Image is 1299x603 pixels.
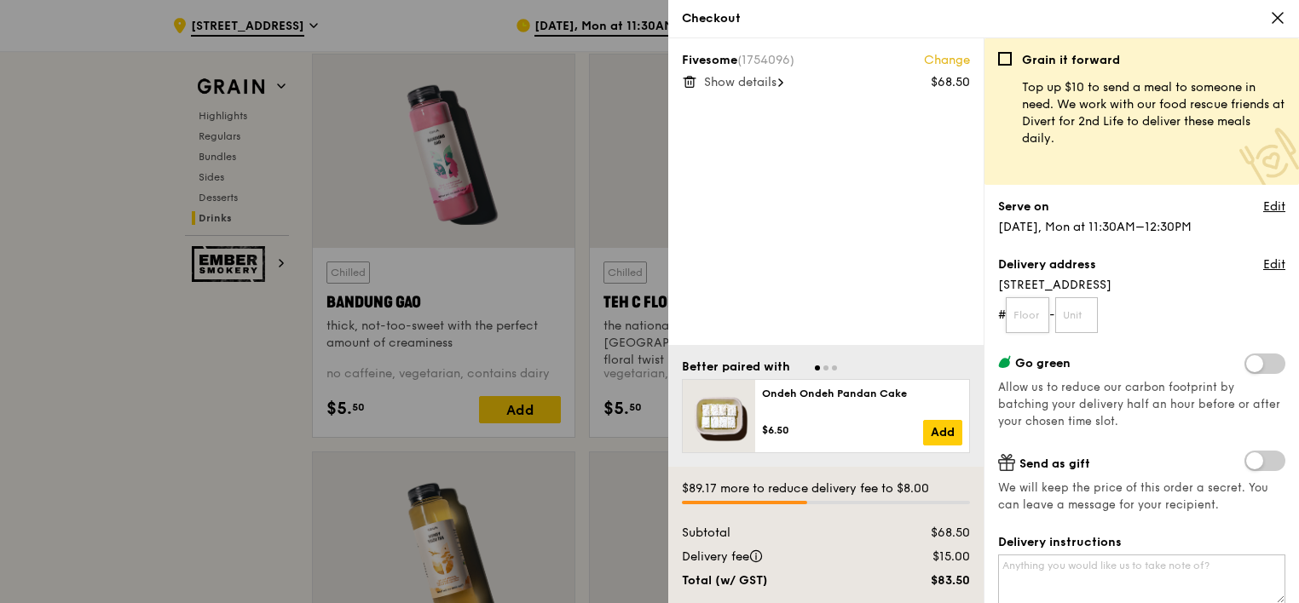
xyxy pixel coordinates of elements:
input: Floor [1006,297,1049,333]
b: Grain it forward [1022,53,1120,67]
span: Go to slide 1 [815,365,820,370]
span: Go green [1015,356,1071,370]
span: Allow us to reduce our carbon footprint by batching your delivery half an hour before or after yo... [998,381,1280,428]
span: Go to slide 3 [832,365,837,370]
span: Send as gift [1019,457,1090,471]
span: Go to slide 2 [823,365,828,370]
div: $89.17 more to reduce delivery fee to $8.00 [682,480,970,497]
span: Show details [704,75,777,89]
p: Top up $10 to send a meal to someone in need. We work with our food rescue friends at Divert for ... [1022,79,1285,147]
div: Subtotal [672,525,877,542]
div: Ondeh Ondeh Pandan Cake [762,387,962,400]
label: Delivery address [998,256,1096,273]
div: $68.50 [877,525,980,542]
form: # - [998,297,1285,333]
div: Total (w/ GST) [672,572,877,589]
div: Checkout [682,10,1285,27]
div: $83.50 [877,572,980,589]
a: Edit [1263,256,1285,273]
span: [STREET_ADDRESS] [998,277,1285,294]
label: Delivery instructions [998,534,1285,551]
img: Meal donation [1239,128,1299,188]
div: Better paired with [682,359,790,376]
div: Fivesome [682,52,970,69]
span: We will keep the price of this order a secret. You can leave a message for your recipient. [998,480,1285,514]
div: $15.00 [877,548,980,566]
div: $68.50 [931,74,970,91]
a: Add [923,420,962,445]
input: Unit [1055,297,1099,333]
div: Delivery fee [672,548,877,566]
a: Edit [1263,198,1285,215]
label: Serve on [998,198,1049,215]
div: $6.50 [762,423,923,437]
a: Change [924,52,970,69]
span: [DATE], Mon at 11:30AM–12:30PM [998,220,1192,234]
span: (1754096) [737,53,794,67]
